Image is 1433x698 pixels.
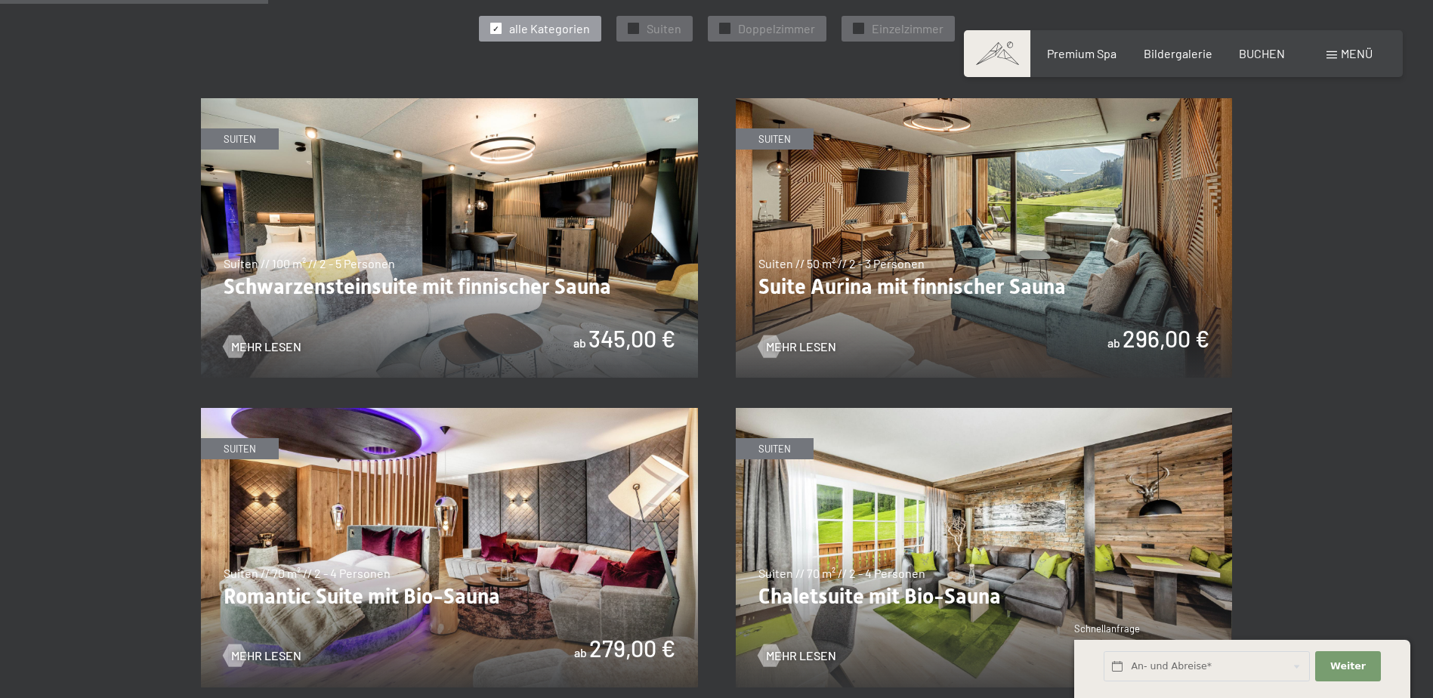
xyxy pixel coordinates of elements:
a: Mehr Lesen [224,647,301,664]
span: Mehr Lesen [231,647,301,664]
span: Mehr Lesen [231,338,301,355]
span: Suiten [647,20,681,37]
span: Weiter [1330,659,1366,673]
a: Premium Spa [1047,46,1116,60]
a: Romantic Suite mit Bio-Sauna [201,409,698,418]
a: Mehr Lesen [758,338,836,355]
span: ✓ [721,23,727,34]
span: Menü [1341,46,1373,60]
a: Schwarzensteinsuite mit finnischer Sauna [201,99,698,108]
a: Mehr Lesen [758,647,836,664]
img: Schwarzensteinsuite mit finnischer Sauna [201,98,698,378]
a: BUCHEN [1239,46,1285,60]
span: Mehr Lesen [766,338,836,355]
img: Chaletsuite mit Bio-Sauna [736,408,1233,687]
a: Mehr Lesen [224,338,301,355]
img: Suite Aurina mit finnischer Sauna [736,98,1233,378]
span: Einzelzimmer [872,20,943,37]
img: Romantic Suite mit Bio-Sauna [201,408,698,687]
span: ✓ [855,23,861,34]
span: Mehr Lesen [766,647,836,664]
span: ✓ [630,23,636,34]
a: Suite Aurina mit finnischer Sauna [736,99,1233,108]
button: Weiter [1315,651,1380,682]
a: Chaletsuite mit Bio-Sauna [736,409,1233,418]
span: Doppelzimmer [738,20,815,37]
span: alle Kategorien [509,20,590,37]
a: Bildergalerie [1144,46,1212,60]
span: Schnellanfrage [1074,622,1140,635]
span: ✓ [493,23,499,34]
